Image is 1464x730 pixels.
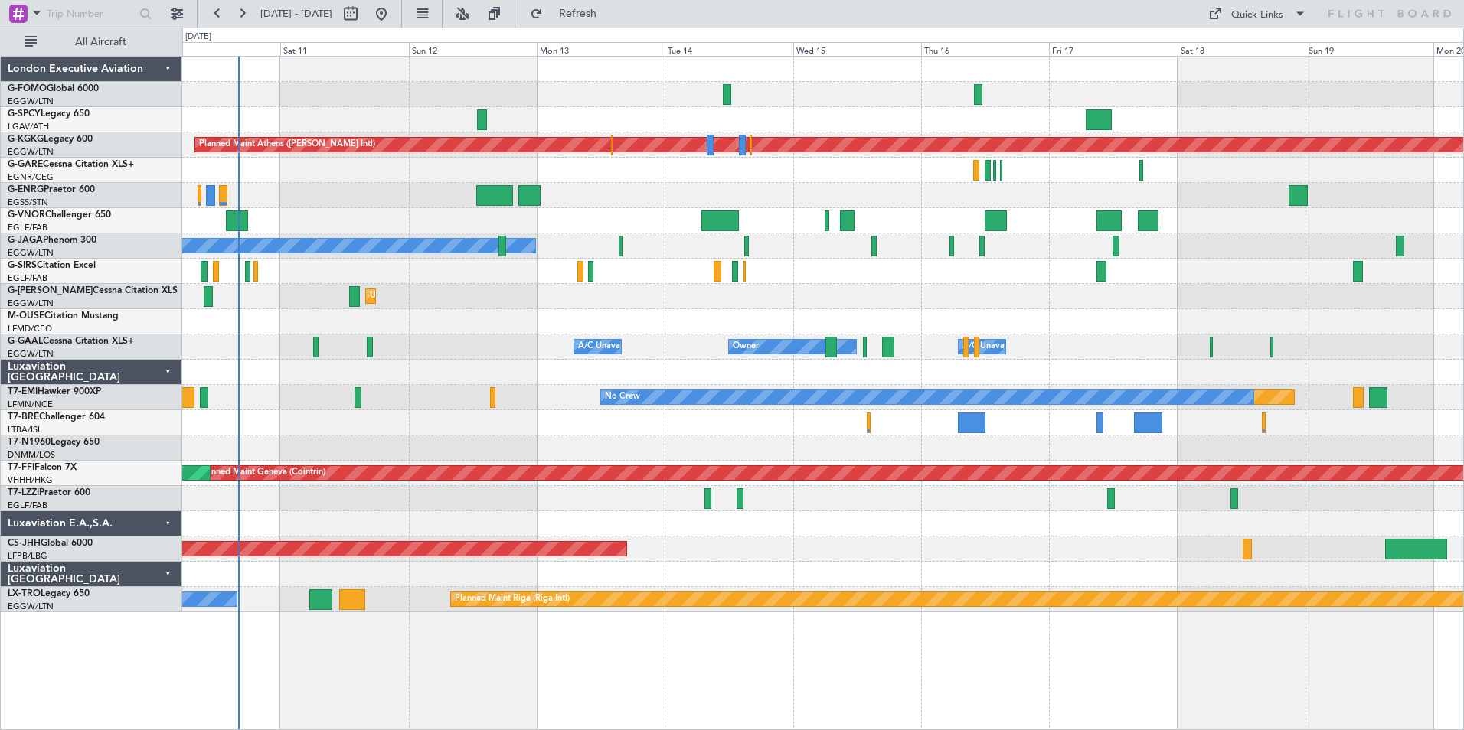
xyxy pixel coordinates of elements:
div: A/C Unavailable [962,335,1026,358]
span: T7-FFI [8,463,34,472]
span: G-SIRS [8,261,37,270]
a: VHHH/HKG [8,474,53,486]
a: EGLF/FAB [8,500,47,511]
a: G-FOMOGlobal 6000 [8,84,99,93]
span: T7-N1960 [8,438,51,447]
a: G-ENRGPraetor 600 [8,185,95,194]
div: A/C Unavailable [578,335,642,358]
span: G-ENRG [8,185,44,194]
a: G-GAALCessna Citation XLS+ [8,337,134,346]
span: G-GAAL [8,337,43,346]
a: EGGW/LTN [8,601,54,612]
span: G-JAGA [8,236,43,245]
a: G-KGKGLegacy 600 [8,135,93,144]
span: M-OUSE [8,311,44,321]
div: Sun 19 [1306,42,1433,56]
span: T7-BRE [8,412,39,422]
a: CS-JHHGlobal 6000 [8,539,93,548]
a: M-OUSECitation Mustang [8,311,119,321]
a: G-SPCYLegacy 650 [8,109,90,119]
div: Fri 10 [152,42,280,56]
a: LGAV/ATH [8,121,49,132]
div: Sun 12 [409,42,537,56]
a: G-[PERSON_NAME]Cessna Citation XLS [8,286,178,295]
div: Tue 14 [665,42,792,56]
span: Refresh [546,8,610,19]
a: G-GARECessna Citation XLS+ [8,160,134,169]
span: G-GARE [8,160,43,169]
button: Refresh [523,2,615,26]
a: G-SIRSCitation Excel [8,261,96,270]
span: [DATE] - [DATE] [260,7,332,21]
a: EGGW/LTN [8,298,54,309]
a: T7-EMIHawker 900XP [8,387,101,396]
div: Thu 16 [921,42,1049,56]
div: Planned Maint Riga (Riga Intl) [455,588,570,611]
a: LTBA/ISL [8,424,42,435]
div: Owner [733,335,759,358]
a: LX-TROLegacy 650 [8,589,90,598]
a: EGGW/LTN [8,96,54,107]
span: G-VNOR [8,210,45,220]
span: CS-JHH [8,539,41,548]
div: Mon 13 [537,42,665,56]
span: All Aircraft [40,37,162,47]
span: G-SPCY [8,109,41,119]
a: EGLF/FAB [8,222,47,233]
button: All Aircraft [17,30,166,54]
span: G-KGKG [8,135,44,144]
div: Unplanned Maint [GEOGRAPHIC_DATA] ([GEOGRAPHIC_DATA]) [370,285,622,308]
a: EGNR/CEG [8,171,54,183]
a: DNMM/LOS [8,449,55,461]
a: EGGW/LTN [8,348,54,360]
span: T7-LZZI [8,488,39,497]
a: T7-LZZIPraetor 600 [8,488,90,497]
a: T7-FFIFalcon 7X [8,463,77,472]
div: [DATE] [185,31,211,44]
a: LFMD/CEQ [8,323,52,334]
span: T7-EMI [8,387,38,396]
a: EGGW/LTN [8,146,54,158]
div: Quick Links [1231,8,1283,23]
a: T7-BREChallenger 604 [8,412,105,422]
a: LFPB/LBG [8,550,47,562]
div: No Crew [605,386,640,409]
a: EGGW/LTN [8,247,54,259]
span: G-[PERSON_NAME] [8,286,93,295]
a: G-JAGAPhenom 300 [8,236,96,245]
a: EGSS/STN [8,197,48,208]
input: Trip Number [47,2,135,25]
div: Planned Maint Athens ([PERSON_NAME] Intl) [199,133,375,156]
a: G-VNORChallenger 650 [8,210,111,220]
span: LX-TRO [8,589,41,598]
div: Planned Maint Geneva (Cointrin) [199,461,325,484]
div: Fri 17 [1049,42,1177,56]
div: Sat 18 [1178,42,1306,56]
a: T7-N1960Legacy 650 [8,438,100,447]
div: Sat 11 [280,42,408,56]
div: Wed 15 [793,42,921,56]
a: LFMN/NCE [8,399,53,410]
a: EGLF/FAB [8,272,47,284]
button: Quick Links [1201,2,1314,26]
span: G-FOMO [8,84,47,93]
